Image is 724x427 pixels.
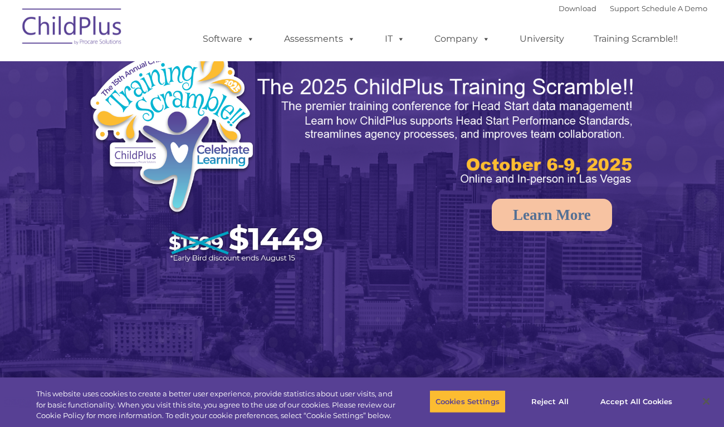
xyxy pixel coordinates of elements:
[423,28,501,50] a: Company
[192,28,266,50] a: Software
[492,199,612,231] a: Learn More
[559,4,707,13] font: |
[17,1,128,56] img: ChildPlus by Procare Solutions
[610,4,639,13] a: Support
[583,28,689,50] a: Training Scramble!!
[36,389,398,421] div: This website uses cookies to create a better user experience, provide statistics about user visit...
[559,4,596,13] a: Download
[374,28,416,50] a: IT
[515,390,585,413] button: Reject All
[508,28,575,50] a: University
[273,28,366,50] a: Assessments
[594,390,678,413] button: Accept All Cookies
[694,389,718,414] button: Close
[642,4,707,13] a: Schedule A Demo
[429,390,506,413] button: Cookies Settings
